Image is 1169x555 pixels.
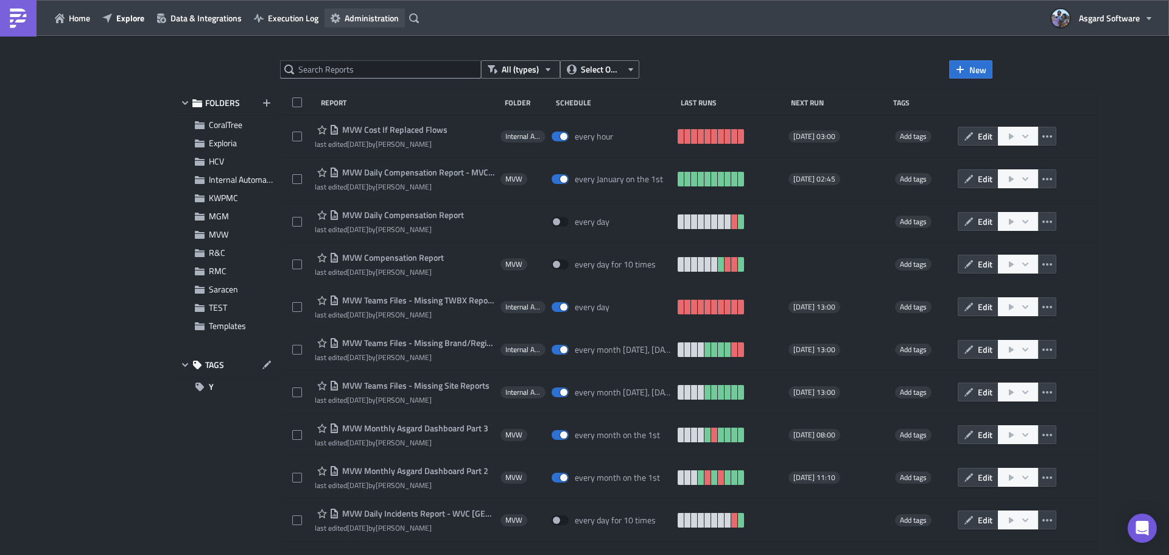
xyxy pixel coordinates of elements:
div: every month on the 1st [575,472,660,483]
span: [DATE] 03:00 [793,132,835,141]
span: Edit [978,428,992,441]
div: last edited by [PERSON_NAME] [315,267,444,277]
div: Schedule [556,98,675,107]
span: R&C [209,246,225,259]
button: Explore [96,9,150,27]
button: Asgard Software [1044,5,1160,32]
span: MVW Compensation Report [339,252,444,263]
div: last edited by [PERSON_NAME] [315,140,448,149]
span: MVW Monthly Asgard Dashboard Part 2 [339,465,488,476]
time: 2025-09-03T16:13:54Z [347,181,368,193]
span: CoralTree [209,118,242,131]
div: last edited by [PERSON_NAME] [315,481,488,490]
span: Add tags [900,344,927,355]
span: MGM [209,210,229,222]
button: Y [177,378,277,396]
span: Asgard Software [1079,12,1140,24]
span: Add tags [900,514,927,526]
time: 2025-08-04T15:23:03Z [347,437,368,448]
span: MVW Teams Files - Missing TWBX Reports [339,295,494,306]
span: New [969,63,986,76]
span: Explore [116,12,144,24]
span: Add tags [900,429,927,440]
span: Add tags [900,258,927,270]
button: Edit [958,297,999,316]
span: Y [209,378,214,396]
span: Templates [209,319,246,332]
span: [DATE] 08:00 [793,430,835,440]
span: Add tags [895,429,932,441]
span: Internal Automation [505,132,541,141]
time: 2025-08-25T18:10:09Z [347,479,368,491]
span: Administration [345,12,399,24]
span: MVW [505,430,522,440]
span: Add tags [900,130,927,142]
span: FOLDERS [205,97,240,108]
span: [DATE] 13:00 [793,302,835,312]
span: All (types) [502,63,539,76]
button: Home [49,9,96,27]
span: Select Owner [581,63,622,76]
span: Saracen [209,283,238,295]
span: Add tags [900,472,927,483]
span: Internal Automation [505,387,541,397]
span: MVW [505,515,522,525]
span: MVW [209,228,228,241]
time: 2025-07-02T15:22:40Z [347,522,368,534]
button: Edit [958,127,999,146]
div: every hour [575,131,613,142]
span: KWPMC [209,191,238,204]
span: Add tags [895,472,932,484]
div: last edited by [PERSON_NAME] [315,523,494,532]
span: Add tags [900,386,927,398]
span: MVW Daily Incidents Report - WVC Princeville [339,508,494,519]
span: Edit [978,130,992,143]
div: Folder [505,98,549,107]
div: every January on the 1st [575,174,663,185]
button: Administration [325,9,405,27]
span: Add tags [895,216,932,228]
div: every day [575,216,609,227]
span: Add tags [895,301,932,313]
span: Edit [978,300,992,313]
span: Edit [978,471,992,484]
button: Edit [958,383,999,401]
span: Add tags [895,386,932,398]
span: Internal Automation [505,345,541,355]
span: [DATE] 13:00 [793,345,835,355]
span: Data & Integrations [170,12,242,24]
button: Select Owner [560,60,639,79]
div: every month on Monday, Tuesday, Wednesday, Thursday, Friday, Saturday, Sunday [575,387,672,398]
div: last edited by [PERSON_NAME] [315,182,494,191]
span: MVW Cost If Replaced Flows [339,124,448,135]
span: Internal Automation [209,173,281,186]
img: Avatar [1050,8,1071,29]
button: Edit [958,425,999,444]
time: 2025-07-09T20:18:32Z [347,352,368,363]
input: Search Reports [280,60,481,79]
div: Open Intercom Messenger [1128,514,1157,543]
span: Add tags [900,173,927,185]
div: last edited by [PERSON_NAME] [315,353,494,362]
span: Edit [978,386,992,398]
div: Next Run [791,98,888,107]
div: every month on the 1st [575,430,660,440]
time: 2025-09-24T18:17:48Z [347,138,368,150]
span: Exploria [209,136,237,149]
div: every day for 10 times [575,515,656,526]
div: last edited by [PERSON_NAME] [315,395,490,405]
button: Execution Log [248,9,325,27]
span: MVW Daily Compensation Report [339,210,464,221]
div: Tags [893,98,953,107]
span: Home [69,12,90,24]
div: last edited by [PERSON_NAME] [315,225,464,234]
button: Edit [958,212,999,231]
span: Add tags [895,130,932,143]
a: Data & Integrations [150,9,248,27]
span: [DATE] 13:00 [793,387,835,397]
span: MVW Teams Files - Missing Site Reports [339,380,490,391]
button: Edit [958,468,999,487]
